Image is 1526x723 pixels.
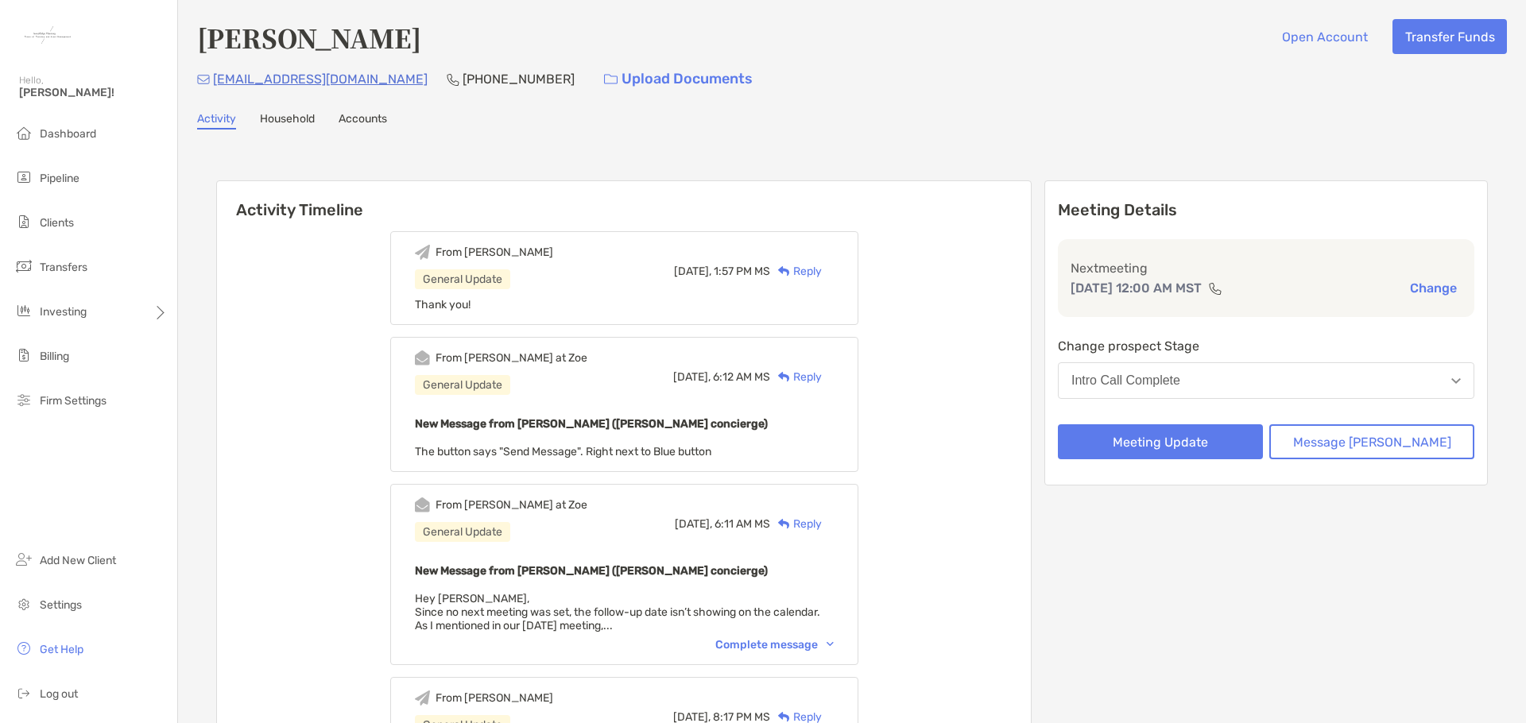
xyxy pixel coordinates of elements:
a: Household [260,112,315,130]
p: [PHONE_NUMBER] [463,69,575,89]
span: Hey [PERSON_NAME], Since no next meeting was set, the follow-up date isn’t showing on the calenda... [415,592,820,632]
span: [DATE], [675,517,712,531]
p: Meeting Details [1058,200,1474,220]
button: Message [PERSON_NAME] [1269,424,1474,459]
div: From [PERSON_NAME] at Zoe [436,351,587,365]
img: investing icon [14,301,33,320]
span: The button says "Send Message". Right next to Blue button [415,445,711,458]
button: Change [1405,280,1462,296]
img: Zoe Logo [19,6,76,64]
img: clients icon [14,212,33,231]
h6: Activity Timeline [217,181,1031,219]
img: Reply icon [778,519,790,529]
p: [DATE] 12:00 AM MST [1071,278,1202,298]
div: From [PERSON_NAME] at Zoe [436,498,587,512]
span: [DATE], [674,265,711,278]
a: Activity [197,112,236,130]
p: Next meeting [1071,258,1462,278]
span: Transfers [40,261,87,274]
div: Intro Call Complete [1071,373,1180,388]
h4: [PERSON_NAME] [197,19,421,56]
span: [DATE], [673,370,711,384]
b: New Message from [PERSON_NAME] ([PERSON_NAME] concierge) [415,564,768,578]
img: billing icon [14,346,33,365]
img: button icon [604,74,618,85]
b: New Message from [PERSON_NAME] ([PERSON_NAME] concierge) [415,417,768,431]
img: Event icon [415,690,430,706]
img: settings icon [14,594,33,613]
span: Log out [40,687,78,701]
img: Event icon [415,497,430,512]
div: Reply [770,516,822,532]
span: Get Help [40,643,83,656]
span: 6:12 AM MS [713,370,770,384]
span: Settings [40,598,82,612]
button: Transfer Funds [1392,19,1507,54]
div: General Update [415,269,510,289]
div: From [PERSON_NAME] [436,246,553,259]
img: Reply icon [778,712,790,722]
button: Open Account [1269,19,1380,54]
img: Email Icon [197,75,210,84]
img: get-help icon [14,639,33,658]
img: Chevron icon [827,642,834,647]
button: Meeting Update [1058,424,1263,459]
span: Add New Client [40,554,116,567]
img: pipeline icon [14,168,33,187]
img: logout icon [14,683,33,702]
span: 6:11 AM MS [715,517,770,531]
div: General Update [415,375,510,395]
img: Reply icon [778,372,790,382]
img: dashboard icon [14,123,33,142]
span: Thank you! [415,298,471,311]
img: add_new_client icon [14,550,33,569]
img: Reply icon [778,266,790,276]
div: Complete message [715,638,834,651]
span: Dashboard [40,127,96,141]
img: Phone Icon [447,73,459,86]
img: firm-settings icon [14,390,33,409]
img: Event icon [415,350,430,365]
a: Upload Documents [594,62,763,96]
a: Accounts [339,112,387,130]
span: Clients [40,216,74,230]
p: Change prospect Stage [1058,336,1474,356]
div: From [PERSON_NAME] [436,691,553,705]
span: Pipeline [40,172,79,185]
span: Firm Settings [40,394,107,408]
span: Billing [40,350,69,363]
span: Investing [40,305,87,319]
p: [EMAIL_ADDRESS][DOMAIN_NAME] [213,69,428,89]
img: transfers icon [14,257,33,276]
img: Event icon [415,245,430,260]
span: [PERSON_NAME]! [19,86,168,99]
button: Intro Call Complete [1058,362,1474,399]
img: communication type [1208,282,1222,295]
div: General Update [415,522,510,542]
span: 1:57 PM MS [714,265,770,278]
img: Open dropdown arrow [1451,378,1461,384]
div: Reply [770,263,822,280]
div: Reply [770,369,822,385]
